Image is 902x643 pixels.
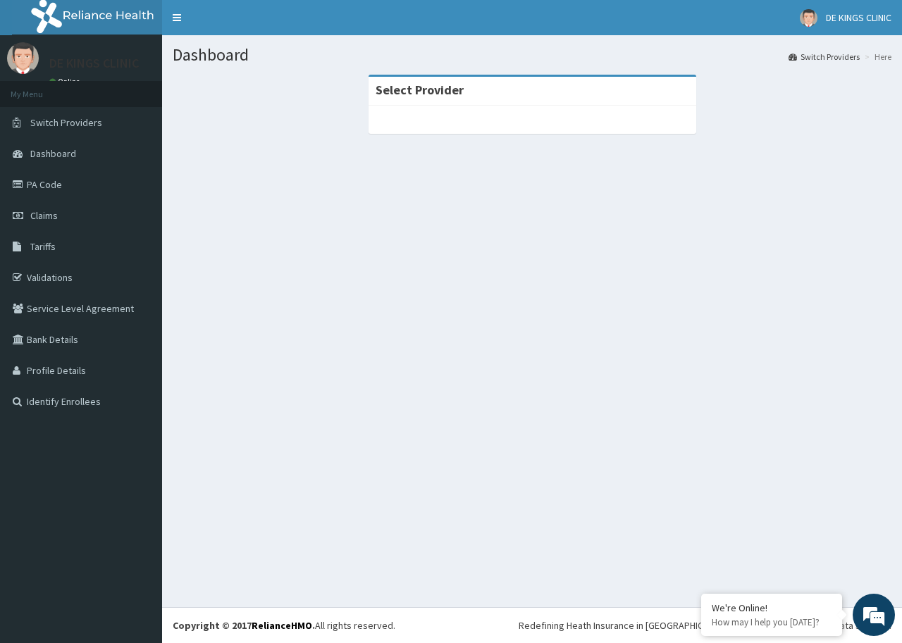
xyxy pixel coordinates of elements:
[789,51,860,63] a: Switch Providers
[30,116,102,129] span: Switch Providers
[376,82,464,98] strong: Select Provider
[826,11,891,24] span: DE KINGS CLINIC
[173,619,315,632] strong: Copyright © 2017 .
[30,240,56,253] span: Tariffs
[173,46,891,64] h1: Dashboard
[49,77,83,87] a: Online
[519,618,891,632] div: Redefining Heath Insurance in [GEOGRAPHIC_DATA] using Telemedicine and Data Science!
[712,616,832,628] p: How may I help you today?
[30,209,58,222] span: Claims
[800,9,817,27] img: User Image
[7,42,39,74] img: User Image
[861,51,891,63] li: Here
[49,57,139,70] p: DE KINGS CLINIC
[162,607,902,643] footer: All rights reserved.
[252,619,312,632] a: RelianceHMO
[712,601,832,614] div: We're Online!
[30,147,76,160] span: Dashboard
